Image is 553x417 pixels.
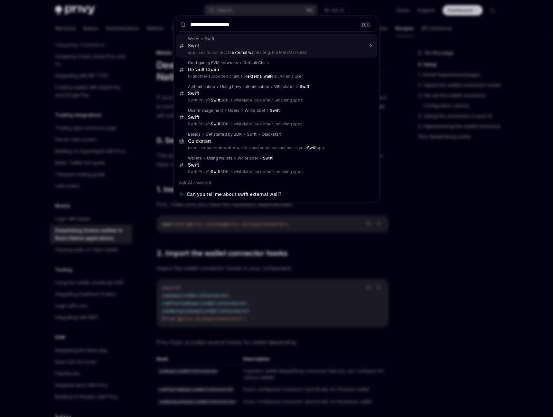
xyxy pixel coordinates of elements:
b: Swift [211,98,220,102]
div: Whitelabel [245,108,265,113]
p: users, create embedded wallets, and send transactions in your app. [188,145,364,150]
b: Swift [188,91,199,96]
b: Swift [211,169,220,174]
div: Configuring EVM networks [188,60,238,65]
b: Swift [307,145,317,150]
div: Whitelabel [238,156,258,161]
div: Get started by SDK [206,132,242,137]
p: Swift Privy’s SDK is whitelabel by default, enabling apps [188,121,364,127]
div: Quickstart [188,138,211,144]
div: Wallet [188,36,200,42]
b: Swift [270,108,280,113]
b: external wall [232,50,256,55]
div: Using wallets [207,156,232,161]
p: to another supported chain. For ets , when a user [188,74,364,79]
div: Using Privy authentication [220,84,269,89]
span: Can you tell me about swift external wall? [187,191,281,198]
div: Quickstart [262,132,281,137]
b: Swift [188,114,199,120]
div: Basics [188,132,201,137]
b: Swift [300,84,309,89]
div: Wallets [188,156,202,161]
p: app uses to connect to ets (e.g. the MetaMask iOS [188,50,364,55]
p: Swift Privy’s SDK is whitelabel by default, enabling apps [188,169,364,174]
b: external wall [247,74,271,79]
div: Default Chain [188,67,219,73]
div: Whitelabel [274,84,295,89]
div: Users [228,108,239,113]
b: Swift [211,121,220,126]
div: Authentication [188,84,215,89]
b: Swift [188,162,199,168]
p: Swift Privy’s SDK is whitelabel by default, enabling apps [188,98,364,103]
div: Swift [247,132,257,137]
div: Ask AI assistant [176,177,377,189]
div: Swift [205,36,214,42]
div: User management [188,108,223,113]
div: Swift [188,43,199,49]
b: Swift [263,156,273,160]
div: ESC [360,21,371,28]
div: Default Chain [243,60,269,65]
